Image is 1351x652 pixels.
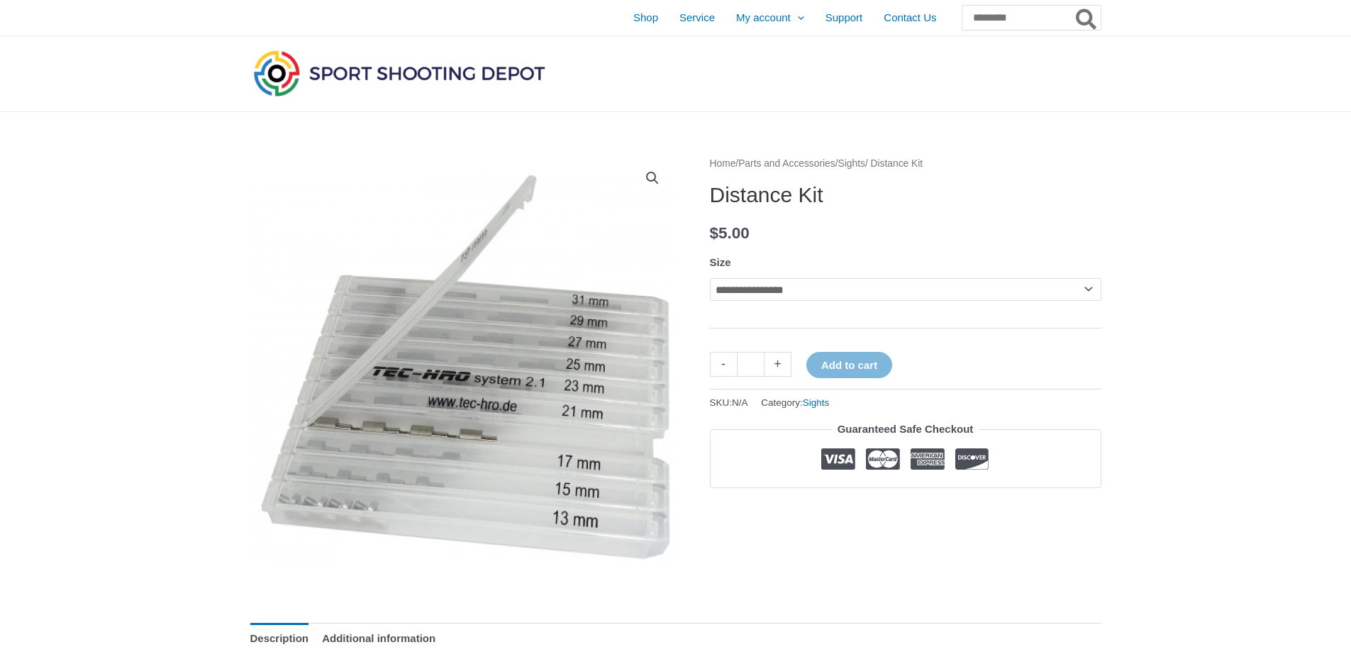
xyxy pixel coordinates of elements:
span: $ [710,224,719,242]
button: Search [1073,6,1101,30]
img: Sport Shooting Depot [250,47,548,99]
h1: Distance Kit [710,182,1101,208]
span: Category: [761,394,829,411]
a: - [710,352,737,377]
span: N/A [732,397,748,408]
legend: Guaranteed Safe Checkout [832,419,979,439]
a: View full-screen image gallery [640,165,665,191]
input: Product quantity [737,352,765,377]
button: Add to cart [806,352,892,378]
a: Home [710,158,736,169]
a: Parts and Accessories [738,158,835,169]
a: Sights [838,158,865,169]
label: Size [710,256,731,268]
img: Distance Kit [250,155,676,580]
a: + [765,352,791,377]
bdi: 5.00 [710,224,750,242]
a: Sights [803,397,830,408]
nav: Breadcrumb [710,155,1101,173]
span: SKU: [710,394,748,411]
